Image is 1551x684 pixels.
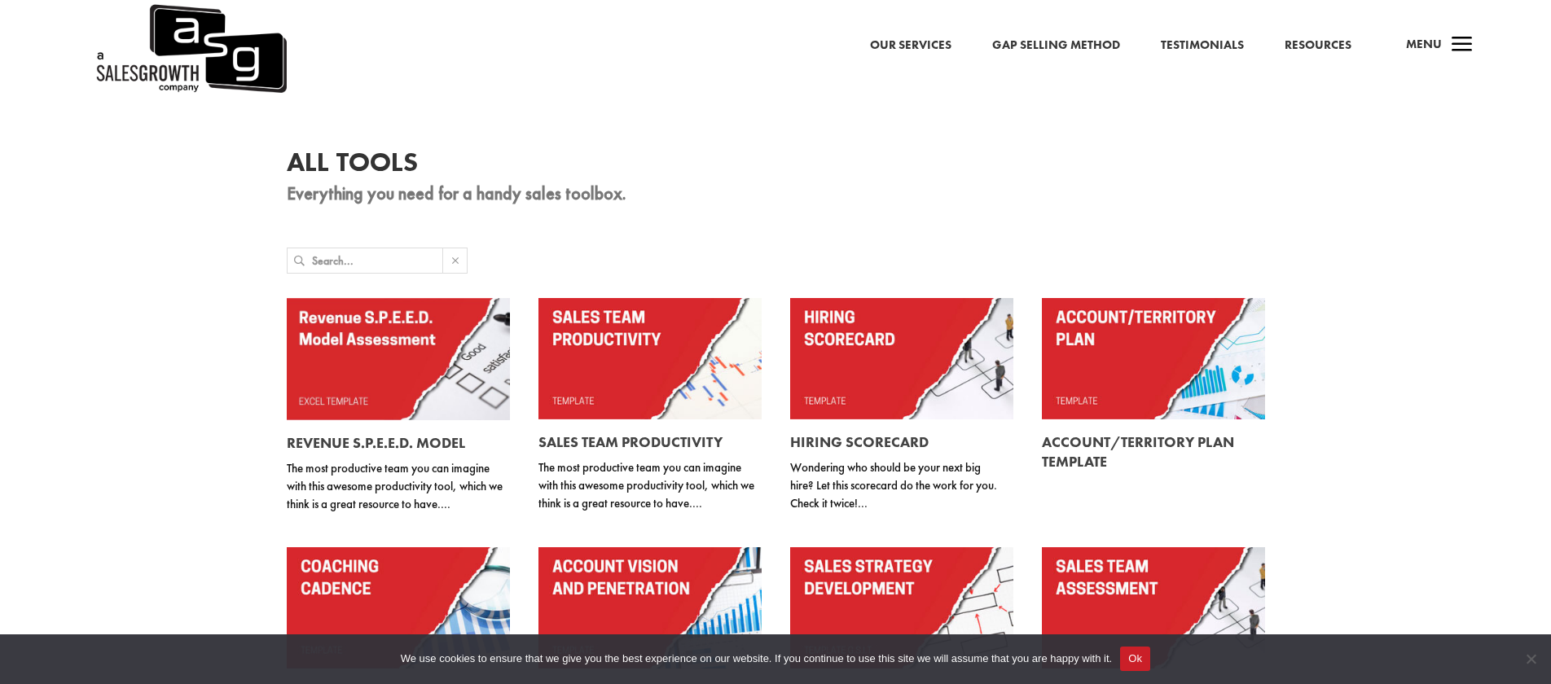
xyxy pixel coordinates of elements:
p: Everything you need for a handy sales toolbox. [287,184,1264,204]
span: We use cookies to ensure that we give you the best experience on our website. If you continue to ... [401,651,1112,667]
h1: All Tools [287,149,1264,184]
input: Search... [312,248,442,273]
span: No [1522,651,1539,667]
button: Ok [1120,647,1150,671]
